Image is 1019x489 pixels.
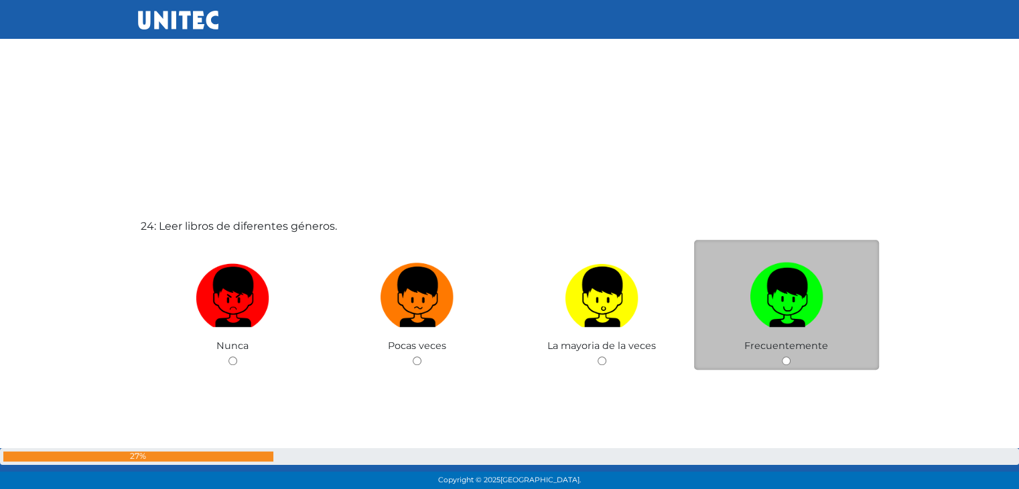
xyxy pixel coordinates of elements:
[381,257,454,328] img: Pocas veces
[388,340,446,352] span: Pocas veces
[500,476,581,484] span: [GEOGRAPHIC_DATA].
[216,340,249,352] span: Nunca
[141,218,337,234] label: 24: Leer libros de diferentes géneros.
[547,340,656,352] span: La mayoria de la veces
[3,451,273,462] div: 27%
[565,257,638,328] img: La mayoria de la veces
[744,340,828,352] span: Frecuentemente
[750,257,823,328] img: Frecuentemente
[196,257,269,328] img: Nunca
[138,11,218,29] img: UNITEC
